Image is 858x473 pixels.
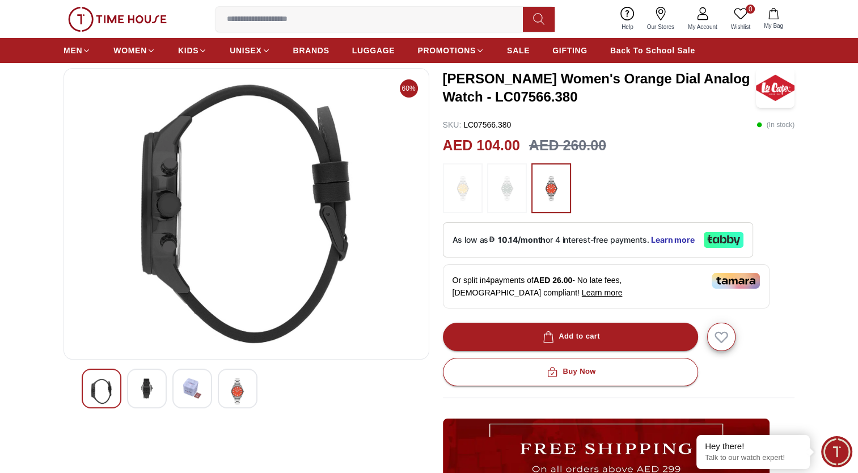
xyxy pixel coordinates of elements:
img: Lee Cooper Women's Yellow Dial Analog Watch - LC07566.310 [73,78,420,350]
img: ... [449,169,477,208]
a: 0Wishlist [724,5,757,33]
p: Talk to our watch expert! [705,453,801,463]
div: Buy Now [544,365,595,378]
div: Or split in 4 payments of - No late fees, [DEMOGRAPHIC_DATA] compliant! [443,264,770,309]
span: Back To School Sale [610,45,695,56]
span: PROMOTIONS [417,45,476,56]
a: SALE [507,40,530,61]
img: Lee Cooper Women's Orange Dial Analog Watch - LC07566.380 [756,68,794,108]
a: GIFTING [552,40,588,61]
a: Our Stores [640,5,681,33]
a: UNISEX [230,40,270,61]
span: Learn more [582,288,623,297]
h2: AED 104.00 [443,135,520,157]
a: LUGGAGE [352,40,395,61]
span: Wishlist [726,23,755,31]
a: MEN [64,40,91,61]
a: KIDS [178,40,207,61]
h3: AED 260.00 [529,135,606,157]
span: My Bag [759,22,788,30]
span: Our Stores [643,23,679,31]
span: BRANDS [293,45,329,56]
a: Back To School Sale [610,40,695,61]
img: ... [537,169,565,208]
img: Lee Cooper Women's Yellow Dial Analog Watch - LC07566.310 [137,378,157,399]
span: LUGGAGE [352,45,395,56]
img: Tamara [712,273,760,289]
h3: [PERSON_NAME] Women's Orange Dial Analog Watch - LC07566.380 [443,70,756,106]
span: WOMEN [113,45,147,56]
span: My Account [683,23,722,31]
a: PROMOTIONS [417,40,484,61]
div: Hey there! [705,441,801,452]
span: UNISEX [230,45,261,56]
p: ( In stock ) [756,119,794,130]
img: Lee Cooper Women's Yellow Dial Analog Watch - LC07566.310 [91,378,112,404]
img: Lee Cooper Women's Yellow Dial Analog Watch - LC07566.310 [182,378,202,399]
button: Add to cart [443,323,698,351]
span: SKU : [443,120,462,129]
span: 0 [746,5,755,14]
button: Buy Now [443,358,698,386]
a: WOMEN [113,40,155,61]
span: Help [617,23,638,31]
span: MEN [64,45,82,56]
div: Chat Widget [821,436,852,467]
span: GIFTING [552,45,588,56]
span: AED 26.00 [534,276,572,285]
a: BRANDS [293,40,329,61]
span: KIDS [178,45,198,56]
img: Lee Cooper Women's Yellow Dial Analog Watch - LC07566.310 [227,378,248,404]
a: Help [615,5,640,33]
span: 60% [400,79,418,98]
p: LC07566.380 [443,119,512,130]
button: My Bag [757,6,790,32]
img: ... [68,7,167,32]
div: Add to cart [540,330,600,343]
img: ... [493,169,521,208]
span: SALE [507,45,530,56]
